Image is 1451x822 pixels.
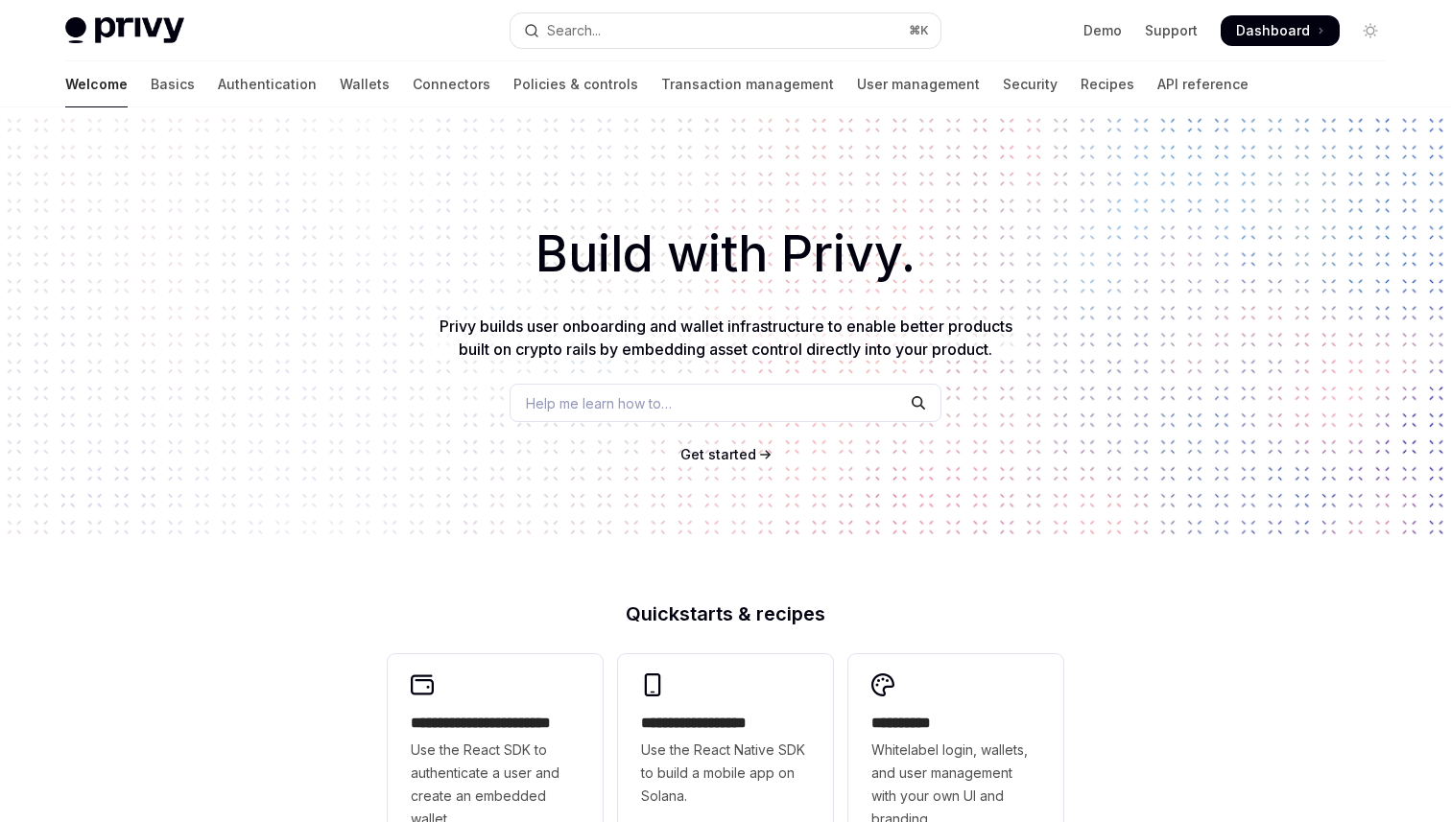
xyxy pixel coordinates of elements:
[340,61,390,107] a: Wallets
[31,217,1420,292] h1: Build with Privy.
[513,61,638,107] a: Policies & controls
[1145,21,1198,40] a: Support
[661,61,834,107] a: Transaction management
[511,13,940,48] button: Open search
[857,61,980,107] a: User management
[413,61,490,107] a: Connectors
[440,317,1012,359] span: Privy builds user onboarding and wallet infrastructure to enable better products built on crypto ...
[388,604,1063,623] h2: Quickstarts & recipes
[1236,21,1310,40] span: Dashboard
[547,19,601,42] div: Search...
[526,393,672,413] span: Help me learn how to…
[909,23,929,38] span: ⌘ K
[65,17,184,44] img: light logo
[680,445,756,464] a: Get started
[1221,15,1340,46] a: Dashboard
[1157,61,1249,107] a: API reference
[641,739,810,808] span: Use the React Native SDK to build a mobile app on Solana.
[1083,21,1122,40] a: Demo
[218,61,317,107] a: Authentication
[680,446,756,462] span: Get started
[1081,61,1134,107] a: Recipes
[65,61,128,107] a: Welcome
[151,61,195,107] a: Basics
[1355,15,1386,46] button: Toggle dark mode
[1003,61,1058,107] a: Security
